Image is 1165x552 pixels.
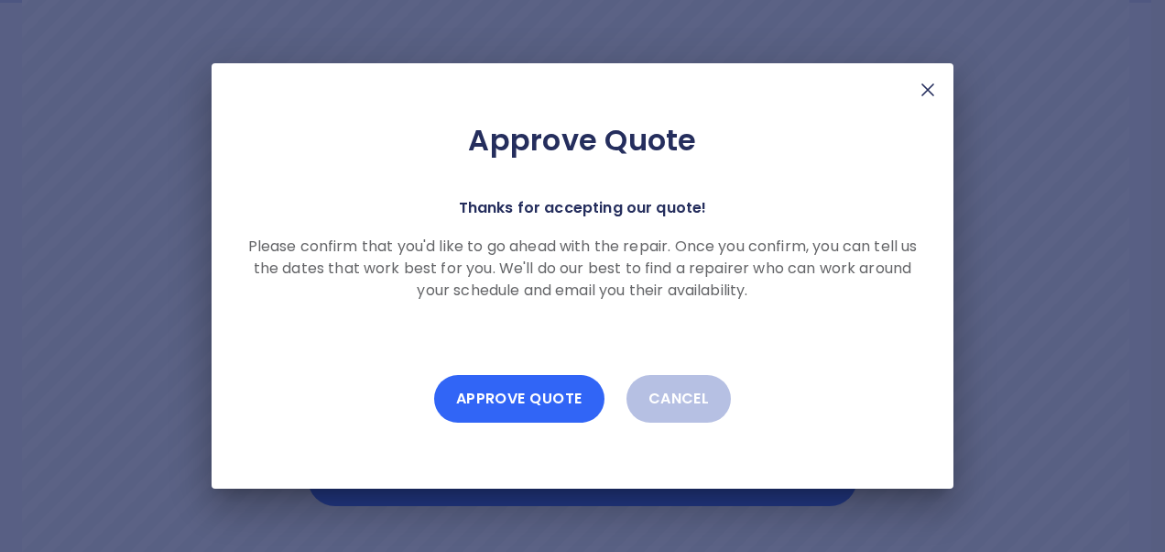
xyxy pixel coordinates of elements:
[917,79,939,101] img: X Mark
[241,236,924,302] p: Please confirm that you'd like to go ahead with the repair. Once you confirm, you can tell us the...
[626,375,732,423] button: Cancel
[241,122,924,159] h2: Approve Quote
[434,375,604,423] button: Approve Quote
[459,195,707,221] p: Thanks for accepting our quote!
